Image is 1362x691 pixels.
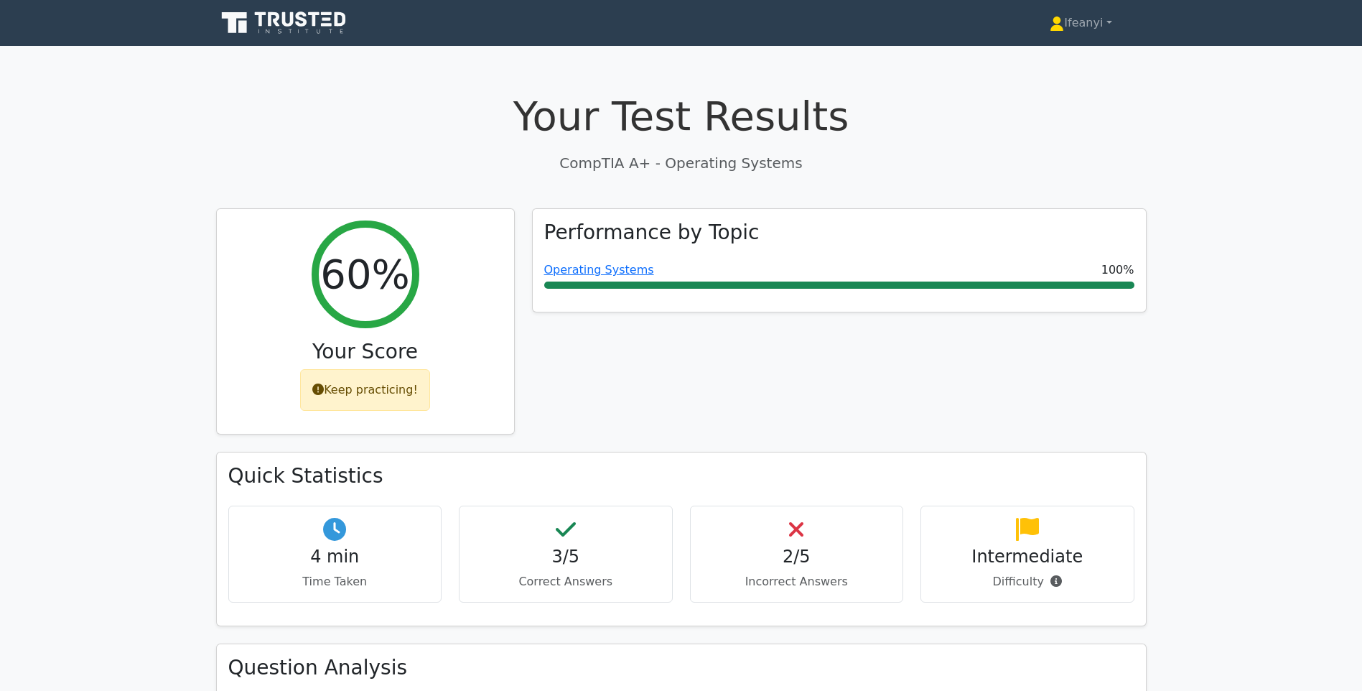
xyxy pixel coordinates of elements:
p: Difficulty [933,573,1122,590]
p: Correct Answers [471,573,661,590]
a: Operating Systems [544,263,654,277]
h4: Intermediate [933,547,1122,567]
h1: Your Test Results [216,92,1147,140]
p: Time Taken [241,573,430,590]
h3: Quick Statistics [228,464,1134,488]
h2: 60% [320,250,409,298]
a: Ifeanyi [1015,9,1146,37]
h4: 2/5 [702,547,892,567]
h3: Question Analysis [228,656,1134,680]
h4: 4 min [241,547,430,567]
h4: 3/5 [471,547,661,567]
div: Keep practicing! [300,369,430,411]
p: Incorrect Answers [702,573,892,590]
p: CompTIA A+ - Operating Systems [216,152,1147,174]
h3: Your Score [228,340,503,364]
span: 100% [1101,261,1134,279]
h3: Performance by Topic [544,221,760,245]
